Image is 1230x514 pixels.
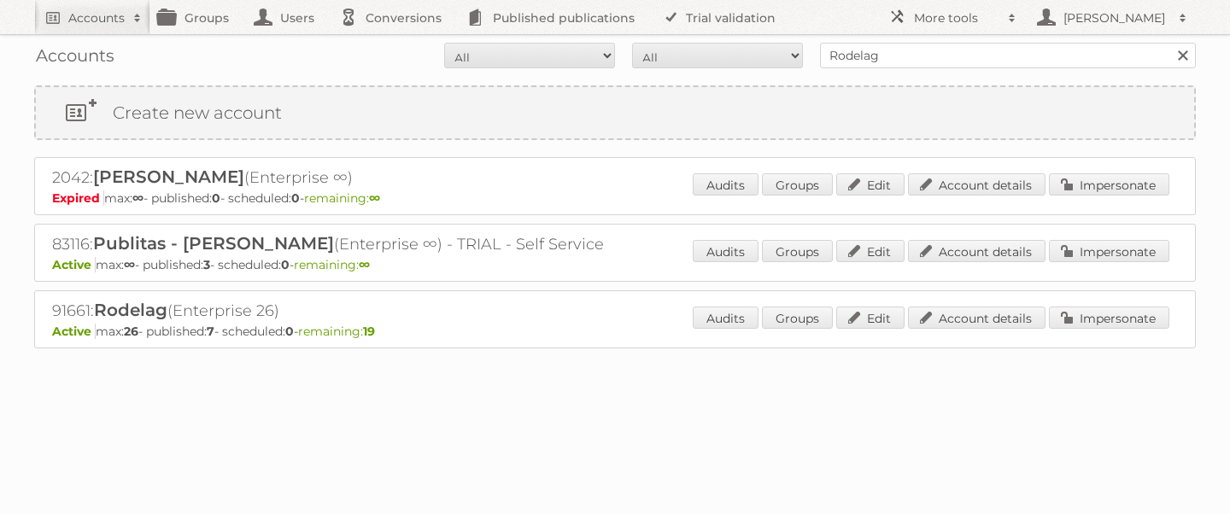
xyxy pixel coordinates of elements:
[693,240,758,262] a: Audits
[369,190,380,206] strong: ∞
[693,173,758,196] a: Audits
[914,9,999,26] h2: More tools
[212,190,220,206] strong: 0
[52,190,1178,206] p: max: - published: - scheduled: -
[1049,240,1169,262] a: Impersonate
[359,257,370,272] strong: ∞
[1049,173,1169,196] a: Impersonate
[294,257,370,272] span: remaining:
[836,307,905,329] a: Edit
[363,324,375,339] strong: 19
[52,257,1178,272] p: max: - published: - scheduled: -
[93,233,334,254] span: Publitas - [PERSON_NAME]
[762,173,833,196] a: Groups
[908,307,1045,329] a: Account details
[52,233,650,255] h2: 83116: (Enterprise ∞) - TRIAL - Self Service
[836,173,905,196] a: Edit
[207,324,214,339] strong: 7
[94,300,167,320] span: Rodelag
[203,257,210,272] strong: 3
[281,257,290,272] strong: 0
[762,240,833,262] a: Groups
[52,324,96,339] span: Active
[762,307,833,329] a: Groups
[52,190,104,206] span: Expired
[908,173,1045,196] a: Account details
[124,324,138,339] strong: 26
[93,166,244,187] span: [PERSON_NAME]
[836,240,905,262] a: Edit
[908,240,1045,262] a: Account details
[298,324,375,339] span: remaining:
[304,190,380,206] span: remaining:
[68,9,125,26] h2: Accounts
[36,87,1194,138] a: Create new account
[132,190,143,206] strong: ∞
[52,166,650,189] h2: 2042: (Enterprise ∞)
[291,190,300,206] strong: 0
[52,257,96,272] span: Active
[1059,9,1170,26] h2: [PERSON_NAME]
[285,324,294,339] strong: 0
[1049,307,1169,329] a: Impersonate
[52,300,650,322] h2: 91661: (Enterprise 26)
[52,324,1178,339] p: max: - published: - scheduled: -
[693,307,758,329] a: Audits
[124,257,135,272] strong: ∞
